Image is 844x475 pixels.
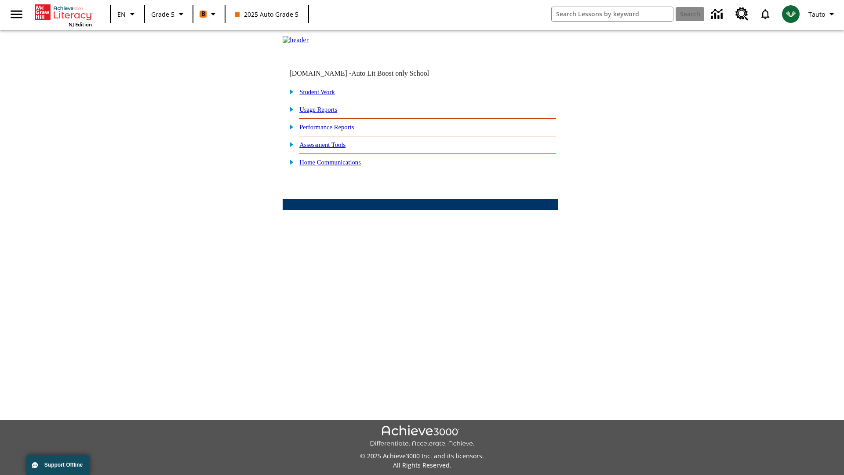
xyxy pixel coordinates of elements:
[117,10,126,19] span: EN
[4,1,29,27] button: Open side menu
[754,3,777,26] a: Notifications
[69,21,92,28] span: NJ Edition
[283,36,309,44] img: header
[285,105,294,113] img: plus.gif
[289,69,451,77] td: [DOMAIN_NAME] -
[201,8,205,19] span: B
[285,123,294,131] img: plus.gif
[151,10,175,19] span: Grade 5
[196,6,222,22] button: Boost Class color is orange. Change class color
[777,3,805,26] button: Select a new avatar
[370,425,474,448] img: Achieve3000 Differentiate Accelerate Achieve
[148,6,190,22] button: Grade: Grade 5, Select a grade
[805,6,840,22] button: Profile/Settings
[285,140,294,148] img: plus.gif
[235,10,298,19] span: 2025 Auto Grade 5
[26,455,90,475] button: Support Offline
[299,159,361,166] a: Home Communications
[706,2,730,26] a: Data Center
[44,462,83,468] span: Support Offline
[351,69,429,77] nobr: Auto Lit Boost only School
[299,124,354,131] a: Performance Reports
[299,106,337,113] a: Usage Reports
[782,5,800,23] img: avatar image
[730,2,754,26] a: Resource Center, Will open in new tab
[35,3,92,28] div: Home
[808,10,825,19] span: Tauto
[285,158,294,166] img: plus.gif
[552,7,673,21] input: search field
[113,6,142,22] button: Language: EN, Select a language
[299,141,346,148] a: Assessment Tools
[299,88,335,95] a: Student Work
[285,88,294,95] img: plus.gif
